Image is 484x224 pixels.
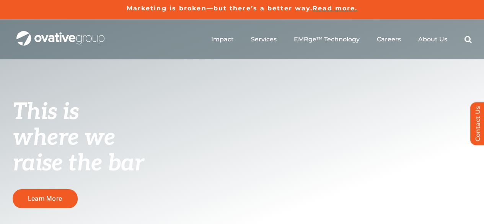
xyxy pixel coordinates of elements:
[251,36,277,43] a: Services
[127,5,313,12] a: Marketing is broken—but there’s a better way.
[313,5,357,12] a: Read more.
[211,36,234,43] a: Impact
[211,27,472,52] nav: Menu
[377,36,401,43] a: Careers
[13,124,144,177] span: where we raise the bar
[13,98,79,126] span: This is
[13,189,78,208] a: Learn More
[294,36,360,43] a: EMRge™ Technology
[16,30,104,38] a: OG_Full_horizontal_WHT
[464,36,472,43] a: Search
[28,195,62,202] span: Learn More
[418,36,447,43] a: About Us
